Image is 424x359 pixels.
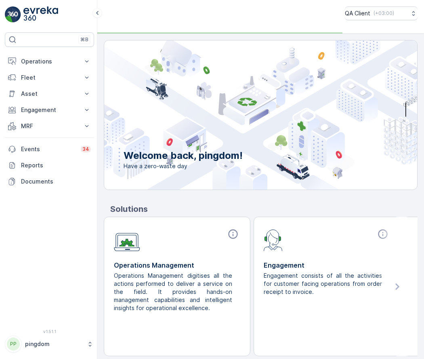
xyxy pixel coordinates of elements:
a: Reports [5,157,94,173]
p: Fleet [21,74,78,82]
button: Operations [5,53,94,70]
img: module-icon [264,228,283,251]
button: Asset [5,86,94,102]
button: MRF [5,118,94,134]
p: ( +03:00 ) [374,10,394,17]
p: MRF [21,122,78,130]
p: Solutions [110,203,418,215]
p: 34 [82,146,89,152]
img: logo [5,6,21,23]
a: Documents [5,173,94,190]
p: pingdom [25,340,83,348]
p: QA Client [345,9,370,17]
p: Engagement consists of all the activities for customer facing operations from order receipt to in... [264,272,384,296]
img: city illustration [68,40,417,190]
p: Engagement [264,260,390,270]
p: Asset [21,90,78,98]
button: Engagement [5,102,94,118]
button: Fleet [5,70,94,86]
img: module-icon [114,228,140,251]
div: PP [7,338,20,351]
button: PPpingdom [5,336,94,353]
span: v 1.51.1 [5,329,94,334]
p: Welcome back, pingdom! [124,149,243,162]
p: ⌘B [80,36,88,43]
p: Operations Management [114,260,240,270]
p: Operations [21,57,78,65]
p: Operations Management digitises all the actions performed to deliver a service on the field. It p... [114,272,234,312]
p: Engagement [21,106,78,114]
a: Events34 [5,141,94,157]
img: logo_light-DOdMpM7g.png [23,6,58,23]
p: Documents [21,177,91,186]
p: Events [21,145,76,153]
p: Reports [21,161,91,169]
span: Have a zero-waste day [124,162,243,170]
button: QA Client(+03:00) [345,6,418,20]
